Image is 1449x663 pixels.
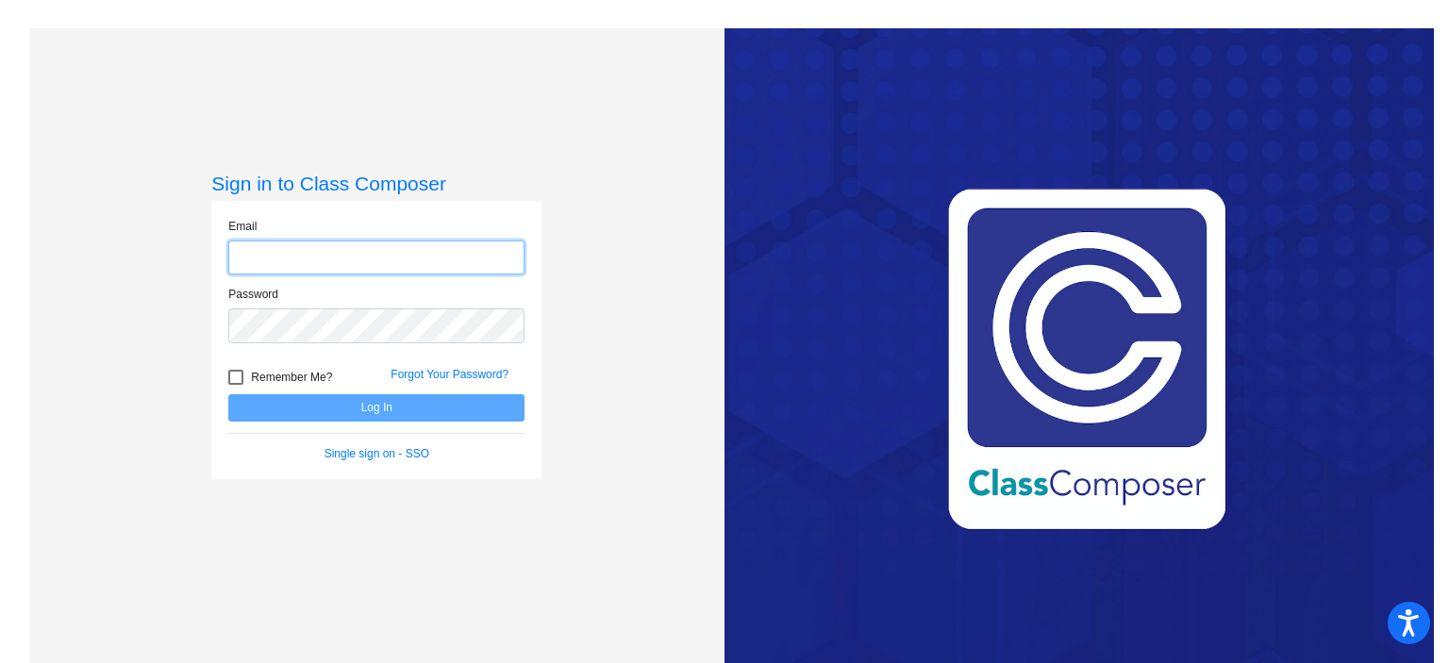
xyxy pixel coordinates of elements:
[251,366,332,389] span: Remember Me?
[228,286,278,303] label: Password
[325,447,429,460] a: Single sign on - SSO
[228,218,257,235] label: Email
[211,172,541,195] h3: Sign in to Class Composer
[391,368,508,381] a: Forgot Your Password?
[228,394,525,422] button: Log In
